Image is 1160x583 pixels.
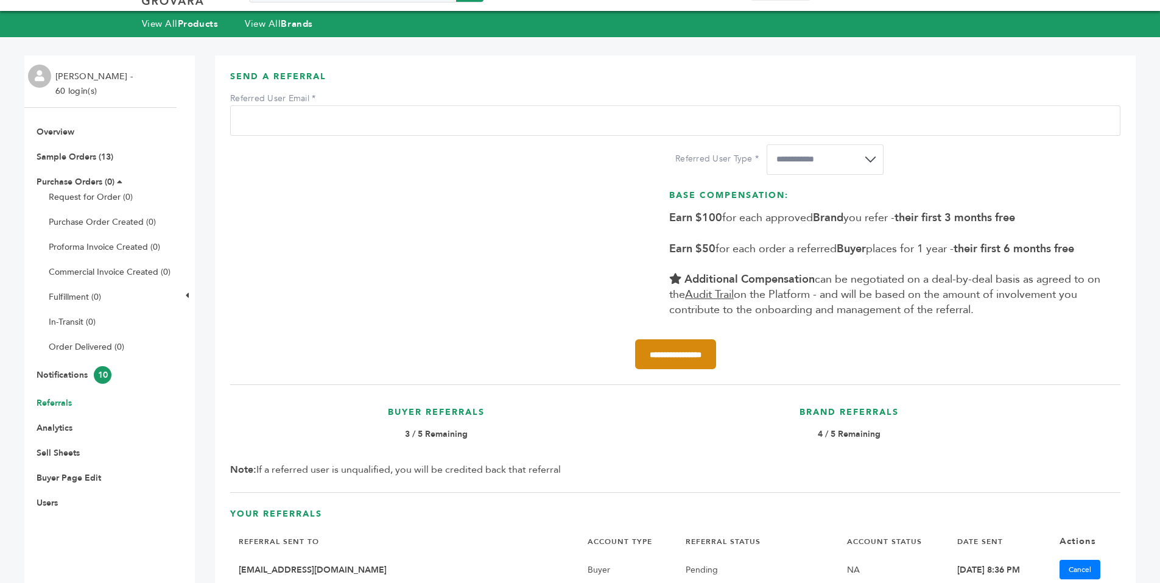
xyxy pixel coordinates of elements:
label: Referred User Email [230,93,315,105]
th: Actions [1051,529,1120,554]
b: 3 / 5 Remaining [405,428,468,440]
a: Buyer [588,564,610,576]
a: ACCOUNT STATUS [847,537,922,546]
h3: Brand Referrals [649,406,1050,428]
b: [EMAIL_ADDRESS][DOMAIN_NAME] [239,564,387,576]
b: their first 3 months free [895,210,1015,225]
u: Audit Trail [685,287,734,302]
a: DATE SENT [957,537,1003,546]
h3: Buyer Referrals [236,406,637,428]
b: Note: [230,463,256,476]
h3: Send A Referral [230,71,1120,92]
a: NA [847,564,860,576]
b: 4 / 5 Remaining [818,428,881,440]
a: Commercial Invoice Created (0) [49,266,170,278]
a: In-Transit (0) [49,316,96,328]
a: Purchase Orders (0) [37,176,114,188]
a: Cancel [1060,560,1100,579]
a: Pending [686,564,718,576]
a: Users [37,497,58,509]
li: [PERSON_NAME] - 60 login(s) [55,69,136,99]
a: Sample Orders (13) [37,151,113,163]
a: Order Delivered (0) [49,341,124,353]
b: Brand [813,210,843,225]
a: Request for Order (0) [49,191,133,203]
span: 10 [94,366,111,384]
a: Purchase Order Created (0) [49,216,156,228]
b: Earn $100 [669,210,722,225]
b: their first 6 months free [954,241,1074,256]
a: [DATE] 8:36 PM [957,564,1020,576]
b: Buyer [837,241,866,256]
span: If a referred user is unqualified, you will be credited back that referral [230,463,561,476]
h3: Your Referrals [230,508,1120,529]
b: Earn $50 [669,241,715,256]
a: ACCOUNT TYPE [588,537,652,546]
strong: Products [178,18,218,30]
a: Sell Sheets [37,447,80,459]
a: Fulfillment (0) [49,291,101,303]
strong: Brands [281,18,312,30]
a: Analytics [37,422,72,434]
a: Notifications10 [37,369,111,381]
a: REFERRAL SENT TO [239,537,319,546]
h3: Base Compensation: [669,189,1114,211]
a: View AllBrands [245,18,313,30]
img: profile.png [28,65,51,88]
span: for each approved you refer - for each order a referred places for 1 year - can be negotiated on ... [669,210,1100,317]
label: Referred User Type [675,153,761,165]
b: Additional Compensation [684,272,815,287]
a: Buyer Page Edit [37,472,101,484]
a: Referrals [37,397,72,409]
a: REFERRAL STATUS [686,537,761,546]
a: View AllProducts [142,18,219,30]
a: Overview [37,126,74,138]
a: Proforma Invoice Created (0) [49,241,160,253]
